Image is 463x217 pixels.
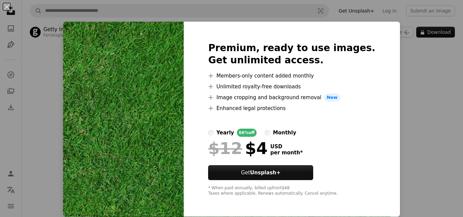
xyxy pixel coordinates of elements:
[208,186,375,196] div: * When paid annually, billed upfront $48 Taxes where applicable. Renews automatically. Cancel any...
[63,22,184,217] img: premium_photo-1725408037993-f891474828c9
[324,93,340,102] span: New
[216,129,234,137] div: yearly
[208,139,242,157] span: $12
[237,129,257,137] div: 66% off
[270,150,303,156] span: per month *
[208,104,375,112] li: Enhanced legal protections
[208,165,313,180] button: GetUnsplash+
[208,83,375,91] li: Unlimited royalty-free downloads
[273,129,296,137] div: monthly
[208,139,267,157] div: $4
[250,170,281,176] strong: Unsplash+
[208,42,375,66] h2: Premium, ready to use images. Get unlimited access.
[270,144,303,150] span: USD
[208,130,214,135] input: yearly66%off
[265,130,270,135] input: monthly
[208,93,375,102] li: Image cropping and background removal
[208,72,375,80] li: Members-only content added monthly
